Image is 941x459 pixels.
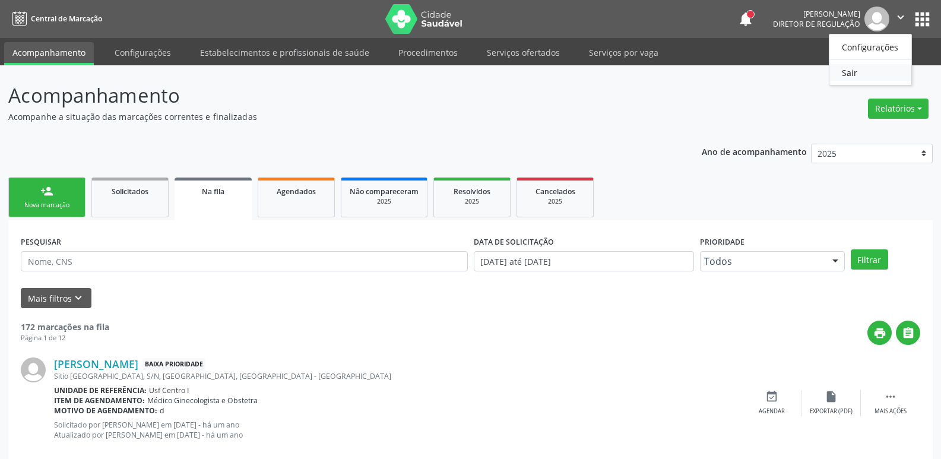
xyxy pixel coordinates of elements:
label: Prioridade [700,233,744,251]
i: keyboard_arrow_down [72,292,85,305]
span: Usf Centro I [149,385,189,395]
b: Unidade de referência: [54,385,147,395]
span: Não compareceram [350,186,419,197]
a: [PERSON_NAME] [54,357,138,371]
strong: 172 marcações na fila [21,321,109,333]
span: Todos [704,255,820,267]
button: Relatórios [868,99,929,119]
div: Nova marcação [17,201,77,210]
i: event_available [765,390,778,403]
div: 2025 [525,197,585,206]
button: apps [912,9,933,30]
ul:  [829,34,912,86]
b: Motivo de agendamento: [54,406,157,416]
a: Estabelecimentos e profissionais de saúde [192,42,378,63]
button:  [889,7,912,31]
input: Selecione um intervalo [474,251,694,271]
a: Central de Marcação [8,9,102,29]
button: notifications [737,11,754,27]
i:  [884,390,897,403]
div: Agendar [759,407,785,416]
i: print [873,327,886,340]
i:  [902,327,915,340]
span: Cancelados [536,186,575,197]
div: Sitio [GEOGRAPHIC_DATA], S/N, [GEOGRAPHIC_DATA], [GEOGRAPHIC_DATA] - [GEOGRAPHIC_DATA] [54,371,742,381]
div: Página 1 de 12 [21,333,109,343]
div: person_add [40,185,53,198]
label: DATA DE SOLICITAÇÃO [474,233,554,251]
img: img [864,7,889,31]
a: Configurações [829,39,911,55]
i: insert_drive_file [825,390,838,403]
span: Médico Ginecologista e Obstetra [147,395,258,406]
button: Filtrar [851,249,888,270]
b: Item de agendamento: [54,395,145,406]
span: Agendados [277,186,316,197]
a: Procedimentos [390,42,466,63]
div: 2025 [350,197,419,206]
a: Sair [829,64,911,81]
a: Serviços por vaga [581,42,667,63]
span: d [160,406,164,416]
a: Configurações [106,42,179,63]
span: Baixa Prioridade [142,358,205,371]
div: 2025 [442,197,502,206]
span: Resolvidos [454,186,490,197]
span: Na fila [202,186,224,197]
button: print [867,321,892,345]
img: img [21,357,46,382]
p: Solicitado por [PERSON_NAME] em [DATE] - há um ano Atualizado por [PERSON_NAME] em [DATE] - há um... [54,420,742,440]
span: Central de Marcação [31,14,102,24]
p: Ano de acompanhamento [702,144,807,159]
i:  [894,11,907,24]
input: Nome, CNS [21,251,468,271]
p: Acompanhe a situação das marcações correntes e finalizadas [8,110,655,123]
div: Exportar (PDF) [810,407,853,416]
button:  [896,321,920,345]
a: Acompanhamento [4,42,94,65]
label: PESQUISAR [21,233,61,251]
button: Mais filtroskeyboard_arrow_down [21,288,91,309]
p: Acompanhamento [8,81,655,110]
span: Solicitados [112,186,148,197]
div: Mais ações [875,407,907,416]
div: [PERSON_NAME] [773,9,860,19]
span: Diretor de regulação [773,19,860,29]
a: Serviços ofertados [479,42,568,63]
